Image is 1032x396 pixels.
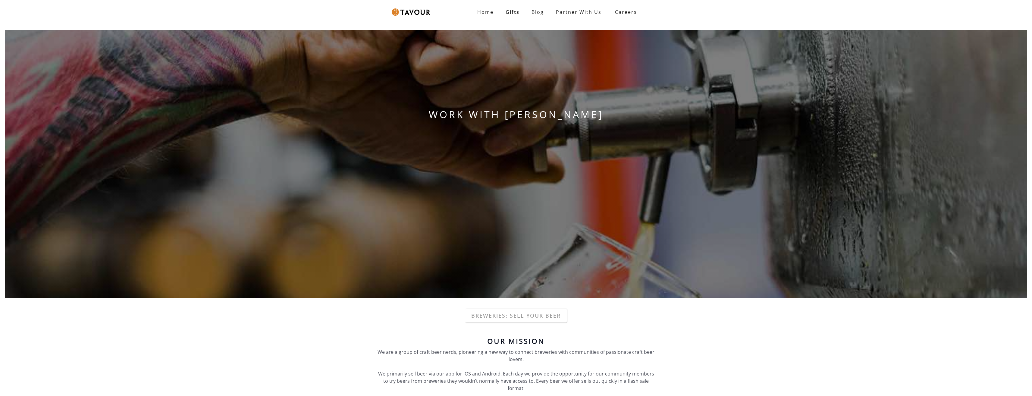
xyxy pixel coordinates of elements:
strong: Careers [615,6,637,18]
a: Blog [525,6,550,18]
h1: WORK WITH [PERSON_NAME] [5,107,1027,122]
a: Breweries: Sell your beer [465,309,567,322]
a: Partner With Us [550,6,607,18]
a: Gifts [500,6,525,18]
a: Careers [607,4,641,20]
strong: Home [477,9,494,15]
a: Home [471,6,500,18]
h6: Our Mission [375,338,658,345]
